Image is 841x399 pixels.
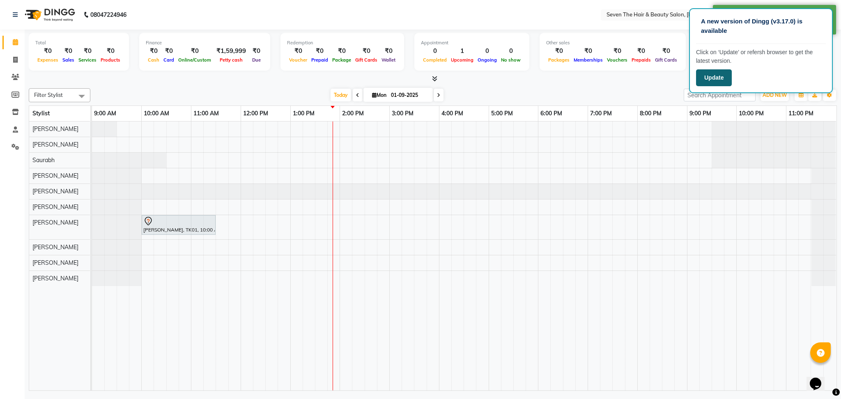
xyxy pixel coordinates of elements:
[421,57,449,63] span: Completed
[161,46,176,56] div: ₹0
[807,366,833,391] iframe: chat widget
[291,108,317,119] a: 1:00 PM
[687,108,713,119] a: 9:00 PM
[241,108,270,119] a: 12:00 PM
[99,46,122,56] div: ₹0
[421,39,523,46] div: Appointment
[330,46,353,56] div: ₹0
[35,46,60,56] div: ₹0
[439,108,465,119] a: 4:00 PM
[701,17,821,35] p: A new version of Dingg (v3.17.0) is available
[32,188,78,195] span: [PERSON_NAME]
[653,46,679,56] div: ₹0
[191,108,221,119] a: 11:00 AM
[32,125,78,133] span: [PERSON_NAME]
[476,57,499,63] span: Ongoing
[331,89,351,101] span: Today
[60,46,76,56] div: ₹0
[696,69,732,86] button: Update
[630,57,653,63] span: Prepaids
[737,108,766,119] a: 10:00 PM
[309,57,330,63] span: Prepaid
[370,92,388,98] span: Mon
[786,108,816,119] a: 11:00 PM
[34,92,63,98] span: Filter Stylist
[499,57,523,63] span: No show
[630,46,653,56] div: ₹0
[32,110,50,117] span: Stylist
[32,156,55,164] span: Saurabh
[287,57,309,63] span: Voucher
[32,172,78,179] span: [PERSON_NAME]
[546,39,679,46] div: Other sales
[390,108,416,119] a: 3:00 PM
[76,57,99,63] span: Services
[572,57,605,63] span: Memberships
[499,46,523,56] div: 0
[218,57,245,63] span: Petty cash
[32,203,78,211] span: [PERSON_NAME]
[32,141,78,148] span: [PERSON_NAME]
[21,3,77,26] img: logo
[35,39,122,46] div: Total
[146,46,161,56] div: ₹0
[176,46,213,56] div: ₹0
[32,259,78,266] span: [PERSON_NAME]
[249,46,264,56] div: ₹0
[287,46,309,56] div: ₹0
[35,57,60,63] span: Expenses
[761,89,789,101] button: ADD NEW
[421,46,449,56] div: 0
[142,216,215,234] div: [PERSON_NAME], TK01, 10:00 AM-11:30 AM, Colour - Colour Root Touch Up 2 Inch ([DEMOGRAPHIC_DATA])
[489,108,515,119] a: 5:00 PM
[76,46,99,56] div: ₹0
[353,57,379,63] span: Gift Cards
[684,89,756,101] input: Search Appointment
[388,89,430,101] input: 2025-09-01
[638,108,664,119] a: 8:00 PM
[379,57,398,63] span: Wallet
[449,57,476,63] span: Upcoming
[340,108,366,119] a: 2:00 PM
[287,39,398,46] div: Redemption
[696,48,826,65] p: Click on ‘Update’ or refersh browser to get the latest version.
[146,39,264,46] div: Finance
[588,108,614,119] a: 7:00 PM
[353,46,379,56] div: ₹0
[90,3,126,26] b: 08047224946
[176,57,213,63] span: Online/Custom
[605,46,630,56] div: ₹0
[605,57,630,63] span: Vouchers
[161,57,176,63] span: Card
[32,219,78,226] span: [PERSON_NAME]
[309,46,330,56] div: ₹0
[142,108,171,119] a: 10:00 AM
[32,243,78,251] span: [PERSON_NAME]
[32,275,78,282] span: [PERSON_NAME]
[379,46,398,56] div: ₹0
[146,57,161,63] span: Cash
[330,57,353,63] span: Package
[538,108,564,119] a: 6:00 PM
[572,46,605,56] div: ₹0
[763,92,787,98] span: ADD NEW
[60,57,76,63] span: Sales
[653,57,679,63] span: Gift Cards
[449,46,476,56] div: 1
[546,46,572,56] div: ₹0
[92,108,118,119] a: 9:00 AM
[250,57,263,63] span: Due
[476,46,499,56] div: 0
[99,57,122,63] span: Products
[546,57,572,63] span: Packages
[213,46,249,56] div: ₹1,59,999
